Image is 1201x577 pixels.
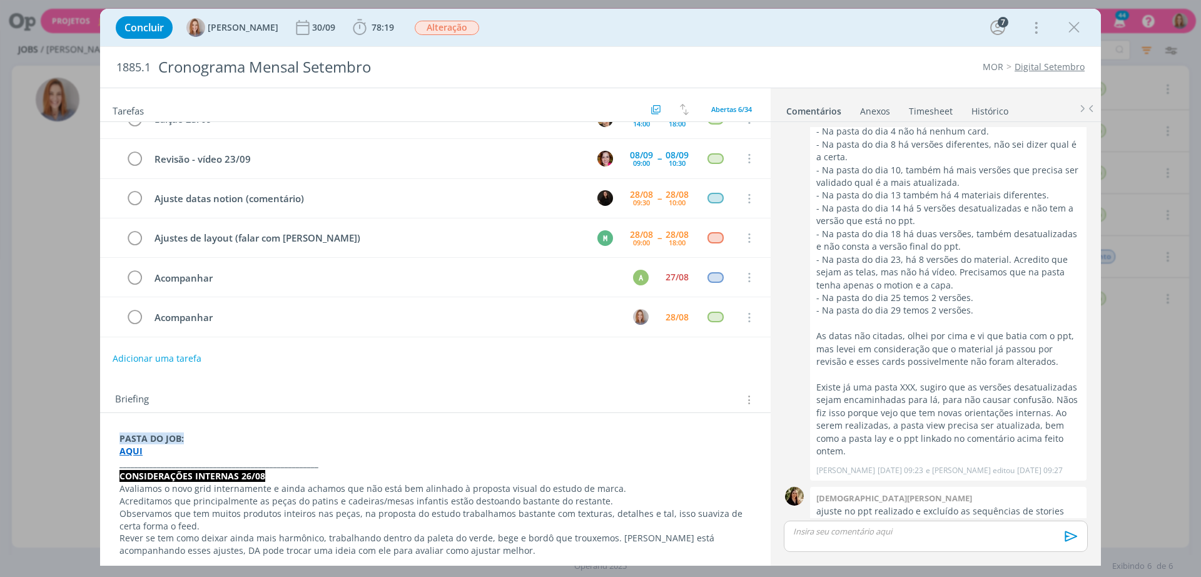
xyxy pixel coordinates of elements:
div: dialog [100,9,1101,566]
img: A [633,309,649,325]
button: A [631,268,650,287]
strong: CONSIDERAÇÕES INTERNAS 26/08 [119,470,265,482]
a: Comentários [786,100,842,118]
p: - Na pasta do dia 14 há 5 versões desatualizadas e não tem a versão que está no ppt. [816,202,1080,228]
p: [PERSON_NAME] [816,465,875,476]
span: Alteração [415,21,479,35]
button: 78:19 [350,18,397,38]
div: 28/08 [666,190,689,199]
span: -- [657,233,661,242]
img: C [785,487,804,506]
p: - Na pasta do dia 10, também há mais versões que precisa ser validado qual é a mais atualizada. [816,164,1080,190]
p: Rever se tem como deixar ainda mais harmônico, trabalhando dentro da paleta do verde, bege e bord... [119,532,751,557]
p: - Na pasta do dia 18 há duas versões, também desatualizadas e não consta a versão final do ppt. [816,228,1080,253]
img: A [186,18,205,37]
p: Acreditamos que principalmente as peças do patins e cadeiras/mesas infantis estão destoando basta... [119,495,751,508]
div: 08/09 [666,151,689,160]
div: 09:00 [633,239,650,246]
img: arrow-down-up.svg [680,104,689,115]
div: Ajustes de layout (falar com [PERSON_NAME]) [149,230,585,246]
div: 10:30 [669,160,686,166]
p: - Na pasta do dia 4 não há nenhum card. [816,125,1080,138]
p: Observamos que tem muitos produtos inteiros nas peças, na proposta do estudo trabalhamos bastante... [119,508,751,533]
button: Alteração [414,20,480,36]
button: M [595,228,614,247]
p: - Na pasta do dia 13 também há 4 materiais diferentes. [816,189,1080,202]
span: 1885.1 [116,61,151,74]
button: A[PERSON_NAME] [186,18,278,37]
span: 78:19 [372,21,394,33]
span: -- [657,154,661,163]
div: Cronograma Mensal Setembro [153,52,676,83]
p: Existe já uma pasta XXX, sugiro que as versões desatualizadas sejam encaminhadas para lá, para nã... [816,381,1080,458]
div: 28/08 [630,230,653,239]
p: Avaliamos o novo grid internamente e ainda achamos que não está bem alinhado à proposta visual do... [119,483,751,495]
a: MOR [983,61,1003,73]
strong: PASTA DO JOB: [119,432,184,444]
p: - Na pasta do dia 8 há versões diferentes, não sei dizer qual é a certa. [816,138,1080,164]
span: Tarefas [113,102,144,117]
div: Anexos [860,105,890,118]
a: Digital Setembro [1015,61,1085,73]
button: Concluir [116,16,173,39]
strong: _____________________________________________________ [119,457,318,469]
div: 27/08 [666,273,689,282]
a: Histórico [971,100,1009,118]
button: A [631,308,650,327]
span: -- [657,194,661,203]
img: S [597,190,613,206]
span: [DATE] 09:23 [878,465,923,476]
div: 08/09 [630,151,653,160]
p: As datas não citadas, olhei por cima e vi que batia com o ppt, mas levei em consideração que o ma... [816,330,1080,368]
div: 09:30 [633,199,650,206]
p: - Na pasta do dia 23, há 8 versões do material. Acredito que sejam as telas, mas não há vídeo. Pr... [816,253,1080,292]
div: 18:00 [669,120,686,127]
div: 7 [998,17,1008,28]
img: B [597,151,613,166]
div: Ajuste datas notion (comentário) [149,191,585,207]
div: M [597,230,613,246]
span: Abertas 6/34 [711,105,752,114]
p: ajuste no ppt realizado e excluído as sequências de stories dos dias 3 e 22, como solicitado. [816,505,1080,531]
div: 28/08 [666,313,689,322]
a: AQUI [119,445,143,457]
div: 09:00 [633,160,650,166]
span: [PERSON_NAME] [208,23,278,32]
div: Acompanhar [149,270,621,286]
span: Briefing [115,392,149,408]
span: [DATE] 09:27 [1017,465,1063,476]
div: 28/08 [666,230,689,239]
div: Revisão - vídeo 23/09 [149,151,585,167]
div: 10:00 [669,199,686,206]
button: 7 [988,18,1008,38]
div: 14:00 [633,120,650,127]
p: - Na pasta do dia 25 temos 2 versões. [816,292,1080,304]
div: A [633,270,649,285]
b: [DEMOGRAPHIC_DATA][PERSON_NAME] [816,493,972,504]
button: S [595,189,614,208]
a: Timesheet [908,100,953,118]
div: Acompanhar [149,310,621,325]
span: Concluir [124,23,164,33]
p: - Na pasta do dia 29 temos 2 versões. [816,304,1080,317]
span: e [PERSON_NAME] editou [926,465,1015,476]
div: 18:00 [669,239,686,246]
div: 30/09 [312,23,338,32]
button: Adicionar uma tarefa [112,347,202,370]
button: B [595,149,614,168]
span: -- [657,115,661,123]
div: 28/08 [630,190,653,199]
